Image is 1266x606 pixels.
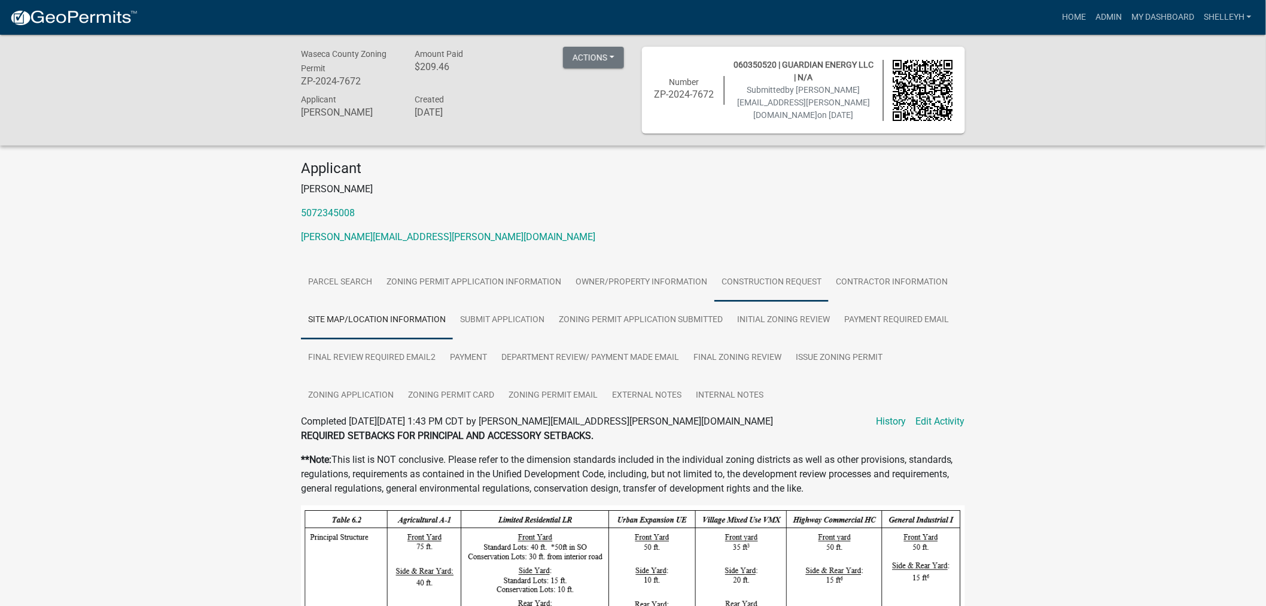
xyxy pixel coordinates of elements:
[415,61,510,72] h6: $209.46
[494,339,686,377] a: Department Review/ Payment Made Email
[829,263,955,302] a: Contractor Information
[1199,6,1256,29] a: shelleyh
[1057,6,1091,29] a: Home
[301,95,336,104] span: Applicant
[301,75,397,87] h6: ZP-2024-7672
[563,47,624,68] button: Actions
[301,263,379,302] a: Parcel search
[1091,6,1127,29] a: Admin
[734,60,874,82] span: 060350520 | GUARDIAN ENERGY LLC | N/A
[301,377,401,415] a: Zoning Application
[415,49,463,59] span: Amount Paid
[301,49,387,73] span: Waseca County Zoning Permit
[301,231,595,243] a: [PERSON_NAME][EMAIL_ADDRESS][PERSON_NAME][DOMAIN_NAME]
[301,160,965,177] h4: Applicant
[401,377,501,415] a: Zoning Permit Card
[1127,6,1199,29] a: My Dashboard
[605,377,689,415] a: External Notes
[669,77,699,87] span: Number
[301,107,397,118] h6: [PERSON_NAME]
[443,339,494,377] a: Payment
[301,207,355,219] a: 5072345008
[501,377,605,415] a: Zoning Permit Email
[568,263,714,302] a: Owner/Property Information
[915,414,965,429] a: Edit Activity
[789,339,890,377] a: Issue Zoning Permit
[415,107,510,118] h6: [DATE]
[654,89,715,100] h6: ZP-2024-7672
[301,182,965,196] p: [PERSON_NAME]
[714,263,829,302] a: Construction Request
[876,414,906,429] a: History
[301,430,594,441] strong: REQUIRED SETBACKS FOR PRINCIPAL AND ACCESSORY SETBACKS.
[453,301,552,340] a: Submit Application
[837,301,956,340] a: Payment Required Email
[301,339,443,377] a: Final Review Required Email2
[379,263,568,302] a: Zoning Permit Application Information
[301,453,965,496] p: This list is NOT conclusive. Please refer to the dimension standards included in the individual z...
[552,301,730,340] a: Zoning Permit Application Submitted
[737,85,870,120] span: by [PERSON_NAME][EMAIL_ADDRESS][PERSON_NAME][DOMAIN_NAME]
[301,416,773,427] span: Completed [DATE][DATE] 1:43 PM CDT by [PERSON_NAME][EMAIL_ADDRESS][PERSON_NAME][DOMAIN_NAME]
[415,95,444,104] span: Created
[301,301,453,340] a: Site Map/Location Information
[686,339,789,377] a: Final Zoning Review
[730,301,837,340] a: Initial Zoning Review
[689,377,771,415] a: Internal Notes
[737,85,870,120] span: Submitted on [DATE]
[893,60,954,121] img: QR code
